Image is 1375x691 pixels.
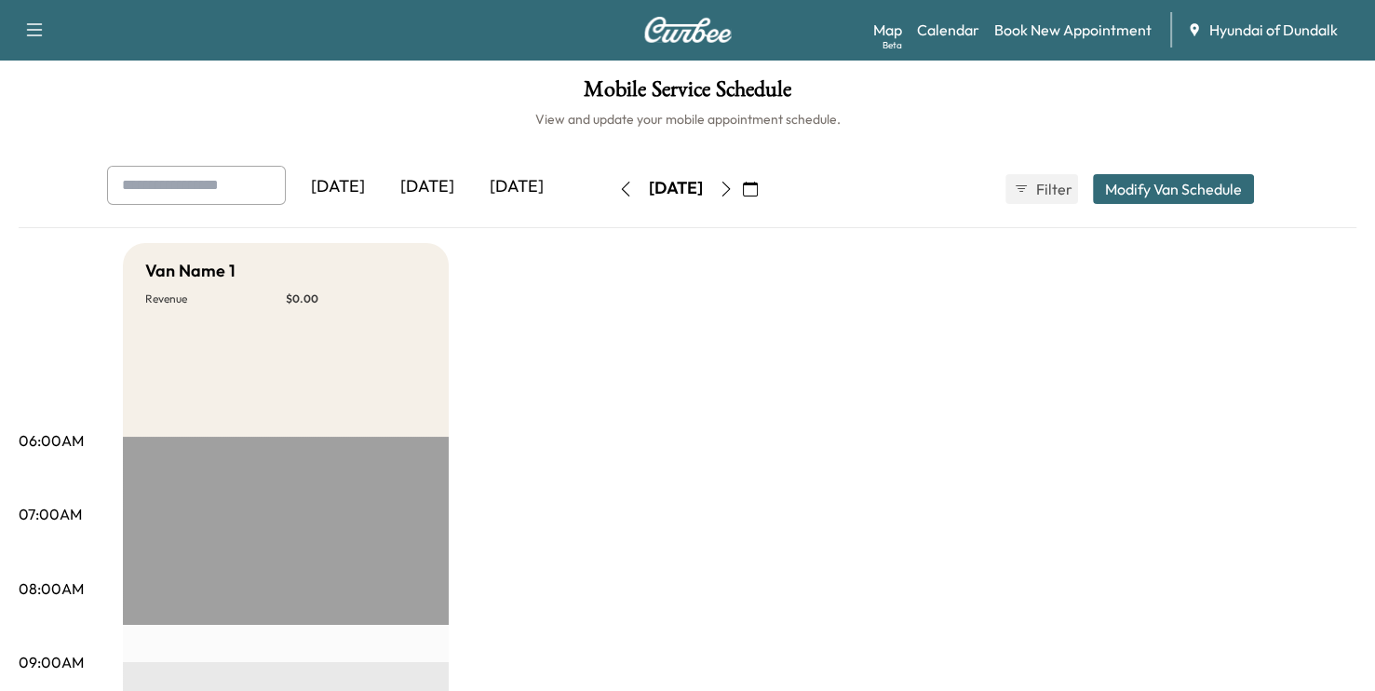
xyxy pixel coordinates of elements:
p: Revenue [145,291,286,306]
button: Modify Van Schedule [1093,174,1254,204]
div: Beta [883,38,902,52]
p: 08:00AM [19,577,84,600]
div: [DATE] [472,166,561,209]
p: 07:00AM [19,503,82,525]
div: [DATE] [649,177,703,200]
p: 06:00AM [19,429,84,452]
a: Book New Appointment [994,19,1152,41]
h6: View and update your mobile appointment schedule. [19,110,1356,129]
p: 09:00AM [19,651,84,673]
span: Hyundai of Dundalk [1209,19,1338,41]
div: [DATE] [383,166,472,209]
a: MapBeta [873,19,902,41]
img: Curbee Logo [643,17,733,43]
span: Filter [1036,178,1070,200]
button: Filter [1005,174,1078,204]
h5: Van Name 1 [145,258,236,284]
h1: Mobile Service Schedule [19,78,1356,110]
p: $ 0.00 [286,291,426,306]
a: Calendar [917,19,979,41]
div: [DATE] [293,166,383,209]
